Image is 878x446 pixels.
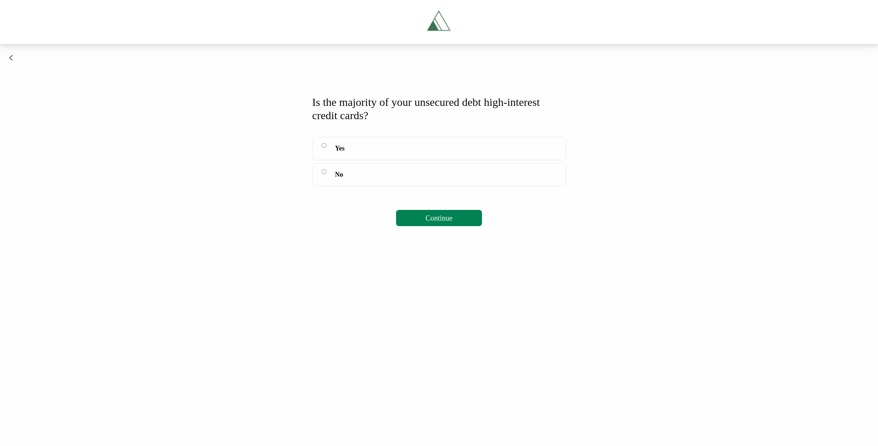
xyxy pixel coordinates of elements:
span: Continue [426,214,452,222]
input: No [322,169,326,174]
input: Yes [322,143,326,148]
a: Tryascend.com [390,6,489,38]
img: Tryascend.com [423,6,455,38]
span: Yes [335,143,345,153]
div: Is the majority of your unsecured debt high-interest credit cards? [312,96,566,122]
span: No [335,169,343,180]
button: Continue [396,210,482,226]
